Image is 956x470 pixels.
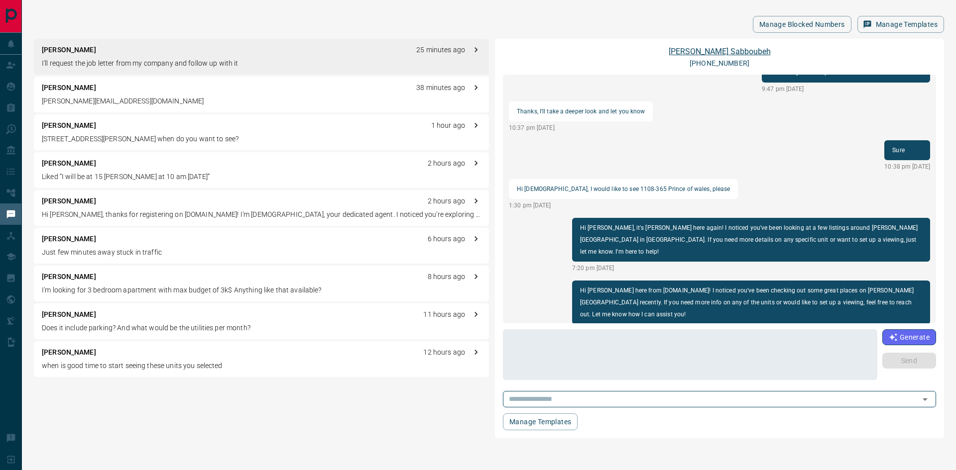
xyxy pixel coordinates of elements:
[42,158,96,169] p: [PERSON_NAME]
[42,120,96,131] p: [PERSON_NAME]
[580,284,922,320] p: Hi [PERSON_NAME] here from [DOMAIN_NAME]! I noticed you've been checking out some great places on...
[42,234,96,244] p: [PERSON_NAME]
[503,413,578,430] button: Manage Templates
[857,16,944,33] button: Manage Templates
[884,162,930,171] p: 10:38 pm [DATE]
[428,196,465,206] p: 2 hours ago
[423,309,465,320] p: 11 hours ago
[42,172,481,182] p: Liked “I will be at 15 [PERSON_NAME] at 10 am [DATE]”
[669,47,771,56] a: [PERSON_NAME] Sabboubeh
[42,247,481,258] p: Just few minutes away stuck in traffic
[42,272,96,282] p: [PERSON_NAME]
[42,134,481,144] p: [STREET_ADDRESS][PERSON_NAME] when do you want to see?
[762,85,930,94] p: 9:47 pm [DATE]
[428,234,465,244] p: 6 hours ago
[428,158,465,169] p: 2 hours ago
[42,361,481,371] p: when is good time to start seeing these units you selected
[42,209,481,220] p: Hi [PERSON_NAME], thanks for registering on [DOMAIN_NAME]! I'm [DEMOGRAPHIC_DATA], your dedicated...
[42,285,481,295] p: I'm looking for 3 bedroom apartment with max budget of 3k$ Anything like that available?
[428,272,465,282] p: 8 hours ago
[753,16,851,33] button: Manage Blocked Numbers
[431,120,465,131] p: 1 hour ago
[423,347,465,358] p: 12 hours ago
[509,201,738,210] p: 1:30 pm [DATE]
[416,45,465,55] p: 25 minutes ago
[517,105,645,117] p: Thanks, I'll take a deeper look and let you know
[892,144,922,156] p: Sure
[517,183,730,195] p: Hi [DEMOGRAPHIC_DATA], I would like to see 1108-365 Prince of wales, please
[918,392,932,406] button: Open
[42,309,96,320] p: [PERSON_NAME]
[580,222,922,258] p: Hi [PERSON_NAME], it's [PERSON_NAME] here again! I noticed you've been looking at a few listings ...
[42,58,481,69] p: I'll request the job letter from my company and follow up with it
[509,123,653,132] p: 10:37 pm [DATE]
[882,329,936,345] button: Generate
[42,45,96,55] p: [PERSON_NAME]
[42,83,96,93] p: [PERSON_NAME]
[690,58,749,69] p: [PHONE_NUMBER]
[42,323,481,333] p: Does it include parking? And what would be the utilities per month?
[416,83,465,93] p: 38 minutes ago
[42,96,481,106] p: [PERSON_NAME][EMAIL_ADDRESS][DOMAIN_NAME]
[42,196,96,206] p: [PERSON_NAME]
[572,264,930,273] p: 7:20 pm [DATE]
[42,347,96,358] p: [PERSON_NAME]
